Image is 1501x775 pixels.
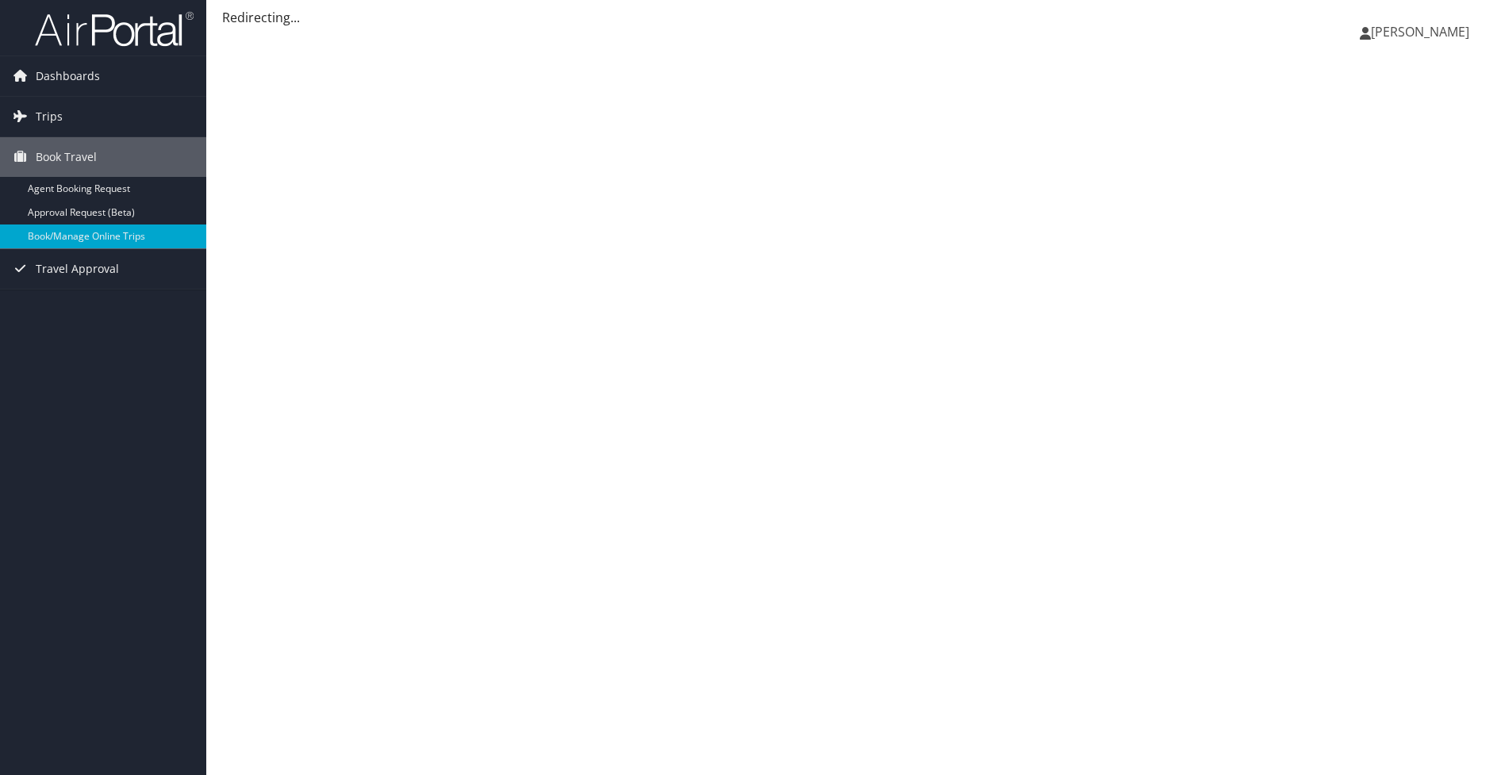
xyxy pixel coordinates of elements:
[36,249,119,289] span: Travel Approval
[36,56,100,96] span: Dashboards
[222,8,1485,27] div: Redirecting...
[36,97,63,136] span: Trips
[1371,23,1469,40] span: [PERSON_NAME]
[36,137,97,177] span: Book Travel
[1360,8,1485,56] a: [PERSON_NAME]
[35,10,194,48] img: airportal-logo.png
